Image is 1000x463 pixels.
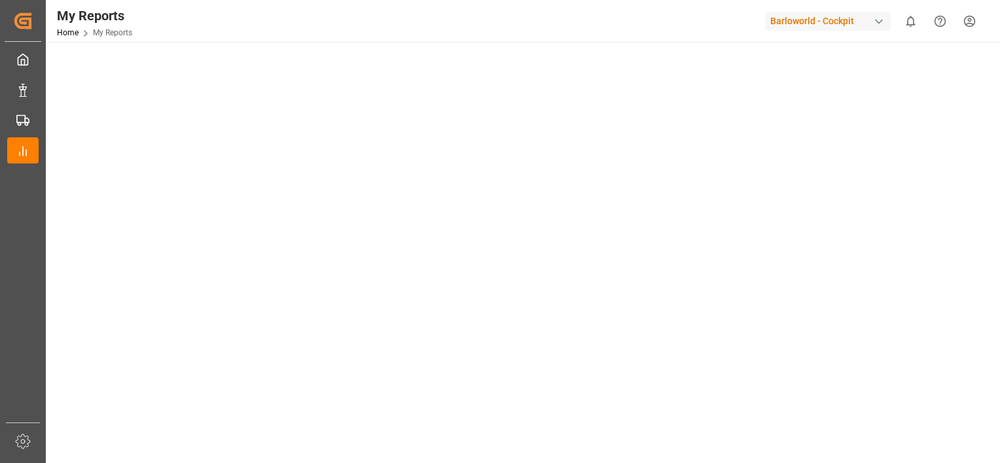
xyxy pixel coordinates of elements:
button: Help Center [925,7,955,36]
button: show 0 new notifications [896,7,925,36]
div: My Reports [57,6,132,26]
button: Barloworld - Cockpit [765,9,896,33]
a: Home [57,28,79,37]
div: Barloworld - Cockpit [765,12,891,31]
